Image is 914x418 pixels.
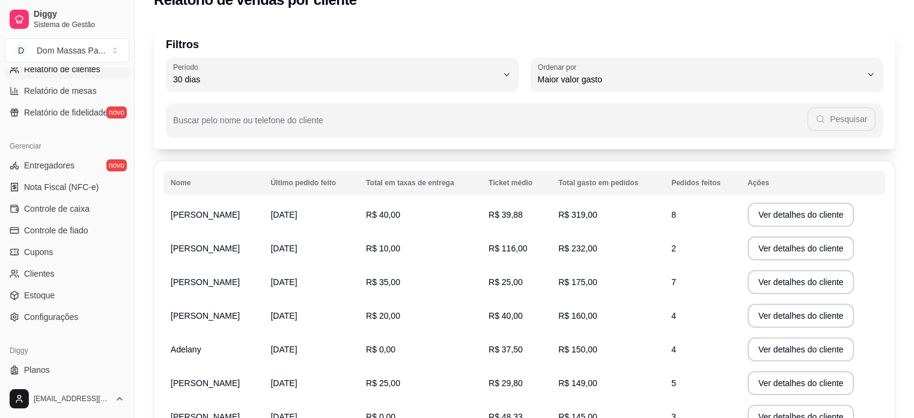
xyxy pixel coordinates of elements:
[270,277,297,287] span: [DATE]
[5,81,129,100] a: Relatório de mesas
[558,345,597,354] span: R$ 150,00
[173,62,202,72] label: Período
[671,210,676,220] span: 8
[489,277,523,287] span: R$ 25,00
[5,103,129,122] a: Relatório de fidelidadenovo
[489,345,523,354] span: R$ 37,50
[366,311,400,321] span: R$ 20,00
[664,171,740,195] th: Pedidos feitos
[558,277,597,287] span: R$ 175,00
[489,378,523,388] span: R$ 29,80
[24,63,100,75] span: Relatório de clientes
[5,341,129,360] div: Diggy
[5,307,129,327] a: Configurações
[748,236,855,260] button: Ver detalhes do cliente
[748,304,855,328] button: Ver detalhes do cliente
[489,210,523,220] span: R$ 39,88
[24,85,97,97] span: Relatório de mesas
[538,62,580,72] label: Ordenar por
[24,311,78,323] span: Configurações
[671,378,676,388] span: 5
[489,311,523,321] span: R$ 40,00
[5,286,129,305] a: Estoque
[5,199,129,218] a: Controle de caixa
[173,119,807,131] input: Buscar pelo nome ou telefone do cliente
[37,45,105,57] div: Dom Massas Pa ...
[34,9,124,20] span: Diggy
[489,244,528,253] span: R$ 116,00
[5,177,129,197] a: Nota Fiscal (NFC-e)
[173,73,497,85] span: 30 dias
[171,378,240,388] span: [PERSON_NAME]
[5,264,129,283] a: Clientes
[270,311,297,321] span: [DATE]
[34,20,124,29] span: Sistema de Gestão
[24,159,75,171] span: Entregadores
[5,242,129,262] a: Cupons
[558,311,597,321] span: R$ 160,00
[671,277,676,287] span: 7
[171,277,240,287] span: [PERSON_NAME]
[671,244,676,253] span: 2
[270,345,297,354] span: [DATE]
[171,345,201,354] span: Adelany
[166,58,519,91] button: Período30 dias
[5,156,129,175] a: Entregadoresnovo
[24,364,50,376] span: Planos
[558,210,597,220] span: R$ 319,00
[166,36,883,53] p: Filtros
[5,38,129,63] button: Select a team
[24,268,55,280] span: Clientes
[748,371,855,395] button: Ver detalhes do cliente
[24,181,99,193] span: Nota Fiscal (NFC-e)
[5,60,129,79] a: Relatório de clientes
[366,345,395,354] span: R$ 0,00
[5,5,129,34] a: DiggySistema de Gestão
[748,337,855,361] button: Ver detalhes do cliente
[270,378,297,388] span: [DATE]
[481,171,551,195] th: Ticket médio
[551,171,664,195] th: Total gasto em pedidos
[558,244,597,253] span: R$ 232,00
[163,171,263,195] th: Nome
[671,345,676,354] span: 4
[558,378,597,388] span: R$ 149,00
[24,224,88,236] span: Controle de fiado
[24,106,108,118] span: Relatório de fidelidade
[5,384,129,413] button: [EMAIL_ADDRESS][DOMAIN_NAME]
[366,244,400,253] span: R$ 10,00
[359,171,481,195] th: Total em taxas de entrega
[171,244,240,253] span: [PERSON_NAME]
[366,378,400,388] span: R$ 25,00
[5,360,129,380] a: Planos
[263,171,359,195] th: Último pedido feito
[366,277,400,287] span: R$ 35,00
[748,270,855,294] button: Ver detalhes do cliente
[538,73,862,85] span: Maior valor gasto
[748,203,855,227] button: Ver detalhes do cliente
[740,171,885,195] th: Ações
[531,58,883,91] button: Ordenar porMaior valor gasto
[270,210,297,220] span: [DATE]
[270,244,297,253] span: [DATE]
[24,246,53,258] span: Cupons
[671,311,676,321] span: 4
[5,137,129,156] div: Gerenciar
[171,210,240,220] span: [PERSON_NAME]
[366,210,400,220] span: R$ 40,00
[15,45,27,57] span: D
[171,311,240,321] span: [PERSON_NAME]
[24,289,55,301] span: Estoque
[24,203,90,215] span: Controle de caixa
[5,221,129,240] a: Controle de fiado
[34,394,110,404] span: [EMAIL_ADDRESS][DOMAIN_NAME]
